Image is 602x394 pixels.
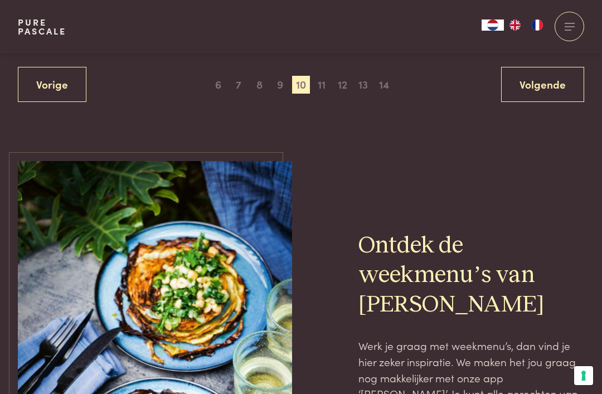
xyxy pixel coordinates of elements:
[574,366,593,385] button: Uw voorkeuren voor toestemming voor trackingtechnologieën
[526,20,548,31] a: FR
[375,76,393,94] span: 14
[504,20,526,31] a: EN
[482,20,504,31] a: NL
[271,76,289,94] span: 9
[355,76,372,94] span: 13
[501,67,584,102] a: Volgende
[292,76,310,94] span: 10
[482,20,548,31] aside: Language selected: Nederlands
[209,76,227,94] span: 6
[482,20,504,31] div: Language
[251,76,269,94] span: 8
[230,76,247,94] span: 7
[358,231,584,320] h2: Ontdek de weekmenu’s van [PERSON_NAME]
[18,18,66,36] a: PurePascale
[18,67,86,102] a: Vorige
[504,20,548,31] ul: Language list
[333,76,351,94] span: 12
[313,76,331,94] span: 11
